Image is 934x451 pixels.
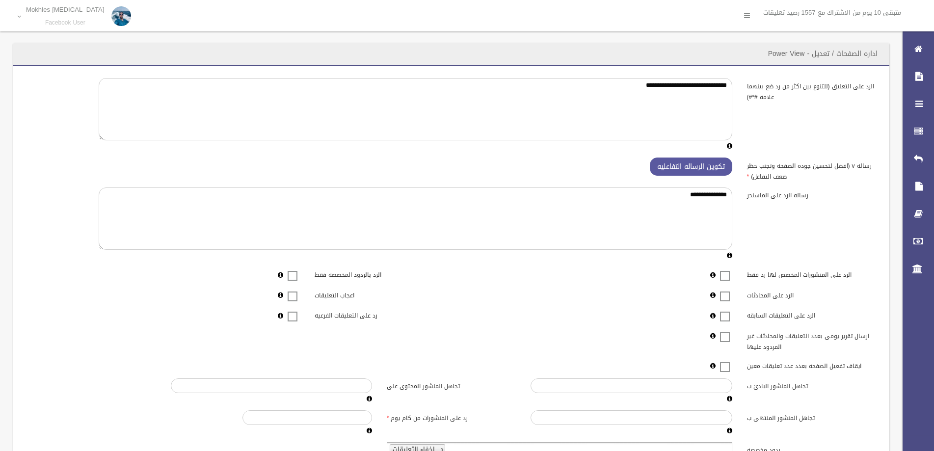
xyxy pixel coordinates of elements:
label: ايقاف تفعيل الصفحه بعدد عدد تعليقات معين [740,358,883,371]
label: اعجاب التعليقات [307,287,451,301]
label: الرد على المنشورات المخصص لها رد فقط [740,267,883,281]
p: Mokhles [MEDICAL_DATA] [26,6,105,13]
label: رد على التعليقات الفرعيه [307,308,451,321]
label: تجاهل المنشور البادئ ب [740,378,883,392]
label: الرد بالردود المخصصه فقط [307,267,451,281]
label: ارسال تقرير يومى بعدد التعليقات والمحادثات غير المردود عليها [740,328,883,352]
label: رد على المنشورات من كام يوم [379,410,523,424]
label: تجاهل المنشور المحتوى على [379,378,523,392]
header: اداره الصفحات / تعديل - Power View [756,44,889,63]
label: الرد على التعليقات السابقه [740,308,883,321]
label: الرد على التعليق (للتنوع بين اكثر من رد ضع بينهما علامه #*#) [740,78,883,103]
label: تجاهل المنشور المنتهى ب [740,410,883,424]
label: الرد على المحادثات [740,287,883,301]
label: رساله v (افضل لتحسين جوده الصفحه وتجنب حظر ضعف التفاعل) [740,158,883,182]
button: تكوين الرساله التفاعليه [650,158,732,176]
label: رساله الرد على الماسنجر [740,187,883,201]
small: Facebook User [26,19,105,27]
